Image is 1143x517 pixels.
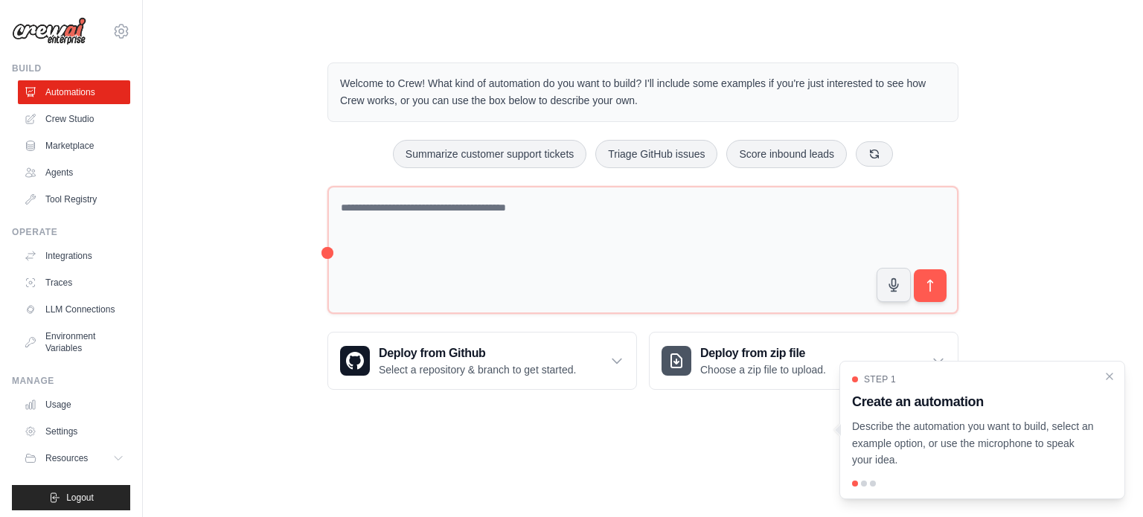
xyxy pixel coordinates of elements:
div: Operate [12,226,130,238]
img: Logo [12,17,86,45]
a: Traces [18,271,130,295]
p: Describe the automation you want to build, select an example option, or use the microphone to spe... [852,418,1095,469]
p: Select a repository & branch to get started. [379,362,576,377]
span: Logout [66,492,94,504]
a: LLM Connections [18,298,130,321]
h3: Deploy from zip file [700,344,826,362]
h3: Deploy from Github [379,344,576,362]
p: Choose a zip file to upload. [700,362,826,377]
button: Triage GitHub issues [595,140,717,168]
button: Resources [18,446,130,470]
a: Marketplace [18,134,130,158]
a: Agents [18,161,130,184]
a: Automations [18,80,130,104]
a: Environment Variables [18,324,130,360]
span: Resources [45,452,88,464]
button: Score inbound leads [726,140,847,168]
a: Usage [18,393,130,417]
p: Welcome to Crew! What kind of automation do you want to build? I'll include some examples if you'... [340,75,946,109]
a: Crew Studio [18,107,130,131]
button: Logout [12,485,130,510]
a: Integrations [18,244,130,268]
button: Summarize customer support tickets [393,140,586,168]
span: Step 1 [864,373,896,385]
div: Build [12,62,130,74]
a: Settings [18,420,130,443]
div: Manage [12,375,130,387]
h3: Create an automation [852,391,1095,412]
a: Tool Registry [18,187,130,211]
